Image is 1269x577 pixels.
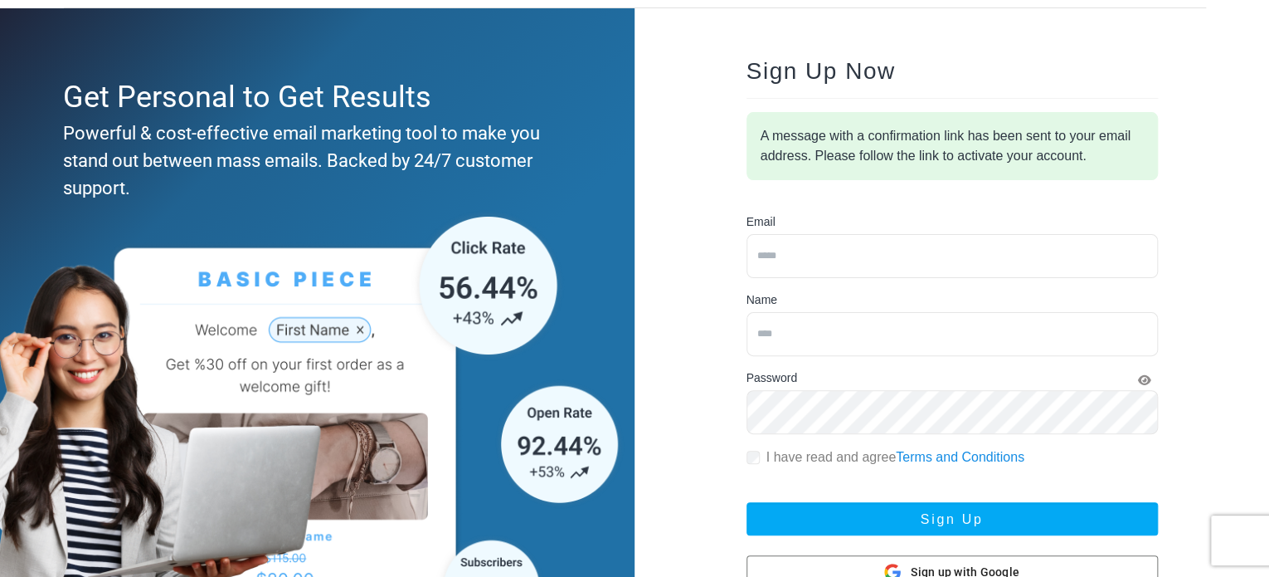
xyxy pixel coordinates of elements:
a: Terms and Conditions [896,450,1024,464]
i: Show Password [1138,374,1151,386]
label: I have read and agree [766,447,1024,467]
label: Name [746,291,777,309]
button: Sign Up [746,502,1158,535]
label: Password [746,369,797,387]
span: Sign Up Now [746,58,896,84]
div: Powerful & cost-effective email marketing tool to make you stand out between mass emails. Backed ... [63,120,564,202]
label: Email [746,213,775,231]
div: A message with a confirmation link has been sent to your email address. Please follow the link to... [746,112,1158,180]
div: Get Personal to Get Results [63,75,564,120]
